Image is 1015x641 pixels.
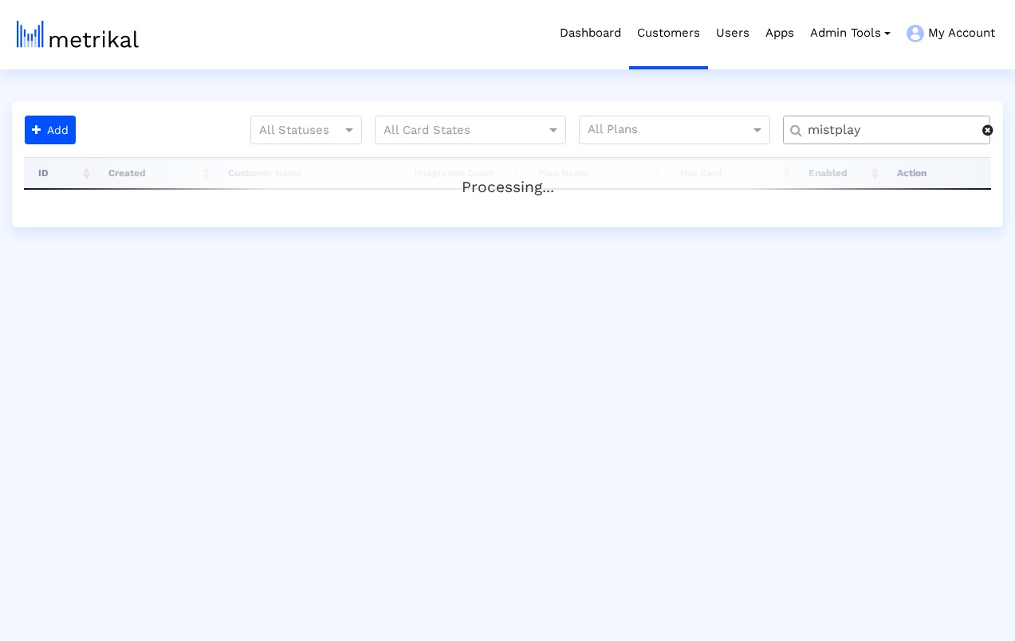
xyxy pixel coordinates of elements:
input: All Plans [588,120,753,141]
img: my-account-menu-icon.png [907,25,924,42]
div: Processing... [24,160,991,192]
th: Enabled [794,157,883,189]
th: Customer Name [214,157,399,189]
input: Customer Name [797,122,982,139]
img: metrical-logo-light.png [17,21,139,48]
th: Action [883,157,991,189]
th: Has Card [666,157,794,189]
input: All Card States [384,120,529,141]
th: Integration Count [399,157,524,189]
th: Created [94,157,214,189]
th: ID [24,157,94,189]
th: Plan Name [524,157,667,189]
button: Add [25,116,76,144]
